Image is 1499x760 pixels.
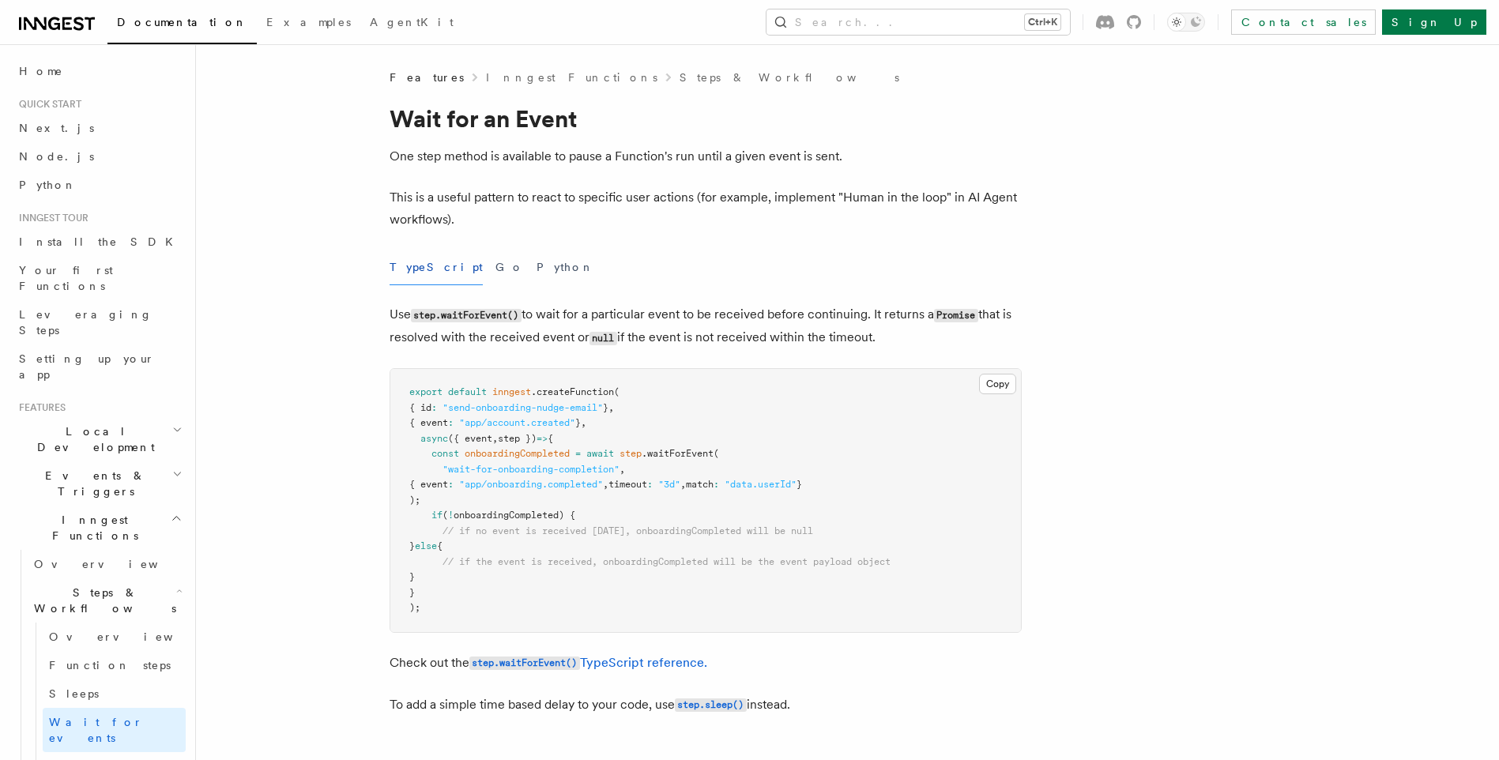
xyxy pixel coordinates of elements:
a: Python [13,171,186,199]
code: null [589,332,617,345]
button: Events & Triggers [13,461,186,506]
span: Home [19,63,63,79]
span: // if the event is received, onboardingCompleted will be the event payload object [443,556,891,567]
span: Features [13,401,66,414]
h1: Wait for an Event [390,104,1022,133]
a: AgentKit [360,5,463,43]
span: : [448,417,454,428]
span: } [409,571,415,582]
a: step.sleep() [675,697,747,712]
kbd: Ctrl+K [1025,14,1060,30]
span: { event [409,479,448,490]
code: step.waitForEvent() [469,657,580,670]
p: Check out the [390,652,1022,675]
span: , [603,479,608,490]
button: Local Development [13,417,186,461]
span: Your first Functions [19,264,113,292]
span: AgentKit [370,16,454,28]
a: Steps & Workflows [680,70,899,85]
a: Node.js [13,142,186,171]
span: ); [409,602,420,613]
span: timeout [608,479,647,490]
code: step.waitForEvent() [411,309,522,322]
a: Inngest Functions [486,70,657,85]
a: Wait for events [43,708,186,752]
span: : [647,479,653,490]
span: Install the SDK [19,235,183,248]
code: step.sleep() [675,698,747,712]
button: Copy [979,374,1016,394]
span: } [575,417,581,428]
span: : [448,479,454,490]
span: Steps & Workflows [28,585,176,616]
button: TypeScript [390,250,483,285]
a: Documentation [107,5,257,44]
button: Toggle dark mode [1167,13,1205,32]
span: { [437,540,443,551]
span: ( [614,386,620,397]
a: Overview [43,623,186,651]
span: match [686,479,714,490]
span: Overview [34,558,197,570]
span: Examples [266,16,351,28]
span: await [586,448,614,459]
button: Search...Ctrl+K [766,9,1070,35]
span: Features [390,70,464,85]
span: Local Development [13,423,172,455]
a: Overview [28,550,186,578]
span: async [420,433,448,444]
a: Examples [257,5,360,43]
a: Contact sales [1231,9,1376,35]
span: if [431,510,443,521]
span: Documentation [117,16,247,28]
span: step }) [498,433,537,444]
span: step [620,448,642,459]
a: Next.js [13,114,186,142]
span: const [431,448,459,459]
a: Home [13,57,186,85]
span: } [409,587,415,598]
span: Setting up your app [19,352,155,381]
span: Inngest tour [13,212,89,224]
code: Promise [934,309,978,322]
span: { event [409,417,448,428]
button: Steps & Workflows [28,578,186,623]
button: Python [537,250,594,285]
span: Quick start [13,98,81,111]
span: = [575,448,581,459]
span: Python [19,179,77,191]
span: { [548,433,553,444]
span: onboardingCompleted [465,448,570,459]
span: "app/onboarding.completed" [459,479,603,490]
span: => [537,433,548,444]
span: } [797,479,802,490]
span: , [620,464,625,475]
a: Function steps [43,651,186,679]
button: Inngest Functions [13,506,186,550]
span: Node.js [19,150,94,163]
span: .createFunction [531,386,614,397]
span: // if no event is received [DATE], onboardingCompleted will be null [443,525,813,536]
span: onboardingCompleted) { [454,510,575,521]
span: Wait for events [49,716,143,744]
span: , [492,433,498,444]
span: ( [714,448,719,459]
a: Sign Up [1382,9,1486,35]
span: inngest [492,386,531,397]
span: "send-onboarding-nudge-email" [443,402,603,413]
span: else [415,540,437,551]
span: ({ event [448,433,492,444]
p: Use to wait for a particular event to be received before continuing. It returns a that is resolve... [390,303,1022,349]
p: This is a useful pattern to react to specific user actions (for example, implement "Human in the ... [390,186,1022,231]
a: Sleeps [43,679,186,708]
span: Next.js [19,122,94,134]
span: Events & Triggers [13,468,172,499]
button: Go [495,250,524,285]
span: "app/account.created" [459,417,575,428]
span: export [409,386,443,397]
span: "wait-for-onboarding-completion" [443,464,620,475]
span: : [714,479,719,490]
span: Sleeps [49,687,99,700]
a: Install the SDK [13,228,186,256]
p: One step method is available to pause a Function's run until a given event is sent. [390,145,1022,167]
